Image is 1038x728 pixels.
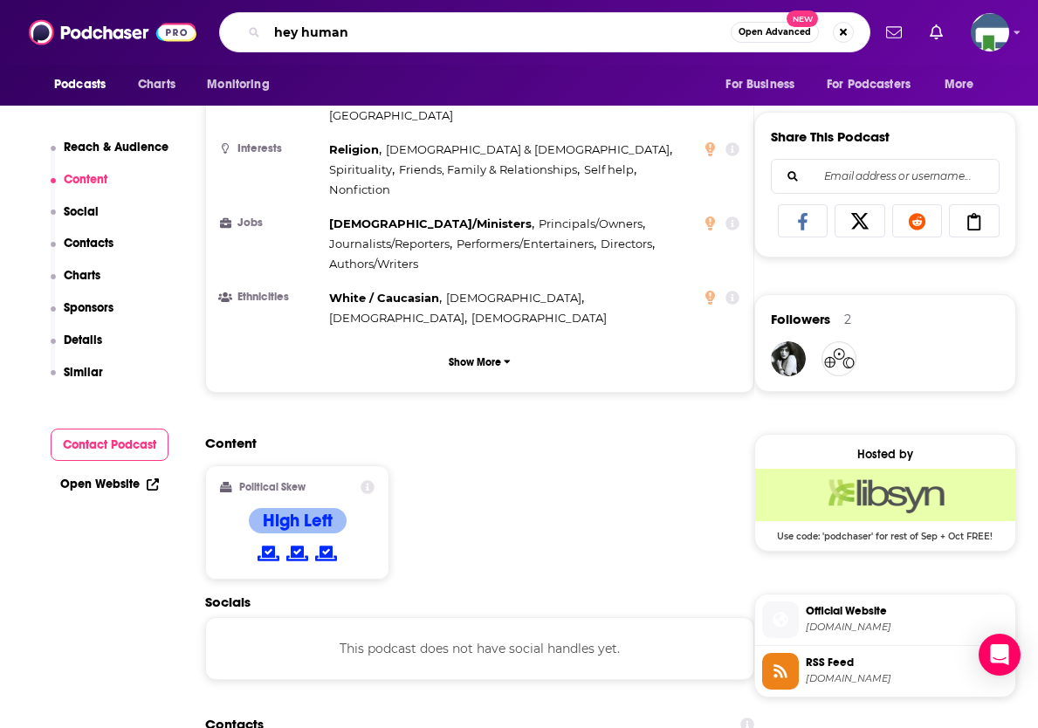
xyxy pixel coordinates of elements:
[713,68,816,101] button: open menu
[127,68,186,101] a: Charts
[64,300,113,315] p: Sponsors
[725,72,794,97] span: For Business
[844,312,851,327] div: 2
[51,429,169,461] button: Contact Podcast
[239,481,306,493] h2: Political Skew
[207,72,269,97] span: Monitoring
[399,160,580,180] span: ,
[51,204,100,237] button: Social
[771,128,890,145] h3: Share This Podcast
[220,143,322,155] h3: Interests
[786,160,985,193] input: Email address or username...
[329,142,379,156] span: Religion
[971,13,1009,52] span: Logged in as KCMedia
[787,10,818,27] span: New
[471,311,607,325] span: [DEMOGRAPHIC_DATA]
[771,159,1000,194] div: Search followers
[64,333,102,347] p: Details
[584,162,634,176] span: Self help
[449,356,501,368] p: Show More
[205,594,754,610] h2: Socials
[60,477,159,491] a: Open Website
[51,300,114,333] button: Sponsors
[771,341,806,376] img: LuluIrish
[446,291,581,305] span: [DEMOGRAPHIC_DATA]
[329,182,390,196] span: Nonfiction
[329,160,395,180] span: ,
[601,234,655,254] span: ,
[329,257,418,271] span: Authors/Writers
[584,160,636,180] span: ,
[64,140,168,155] p: Reach & Audience
[835,204,885,237] a: Share on X/Twitter
[64,172,107,187] p: Content
[399,162,577,176] span: Friends, Family & Relationships
[329,288,442,308] span: ,
[51,365,104,397] button: Similar
[329,237,450,251] span: Journalists/Reporters
[64,268,100,283] p: Charts
[138,72,175,97] span: Charts
[945,72,974,97] span: More
[771,311,830,327] span: Followers
[51,333,103,365] button: Details
[539,216,643,230] span: Principals/Owners
[932,68,996,101] button: open menu
[539,214,645,234] span: ,
[386,140,672,160] span: ,
[971,13,1009,52] img: User Profile
[979,634,1021,676] div: Open Intercom Messenger
[755,469,1015,540] a: Libsyn Deal: Use code: 'podchaser' for rest of Sep + Oct FREE!
[329,162,392,176] span: Spirituality
[51,172,108,204] button: Content
[879,17,909,47] a: Show notifications dropdown
[446,288,584,308] span: ,
[51,140,169,172] button: Reach & Audience
[778,204,828,237] a: Share on Facebook
[755,469,1015,521] img: Libsyn Deal: Use code: 'podchaser' for rest of Sep + Oct FREE!
[329,234,452,254] span: ,
[329,108,453,122] span: [GEOGRAPHIC_DATA]
[329,291,439,305] span: White / Caucasian
[51,268,101,300] button: Charts
[329,311,464,325] span: [DEMOGRAPHIC_DATA]
[892,204,943,237] a: Share on Reddit
[815,68,936,101] button: open menu
[762,653,1008,690] a: RSS Feed[DOMAIN_NAME]
[949,204,1000,237] a: Copy Link
[923,17,950,47] a: Show notifications dropdown
[806,672,1008,685] span: feeds.libsyn.com
[220,217,322,229] h3: Jobs
[806,603,1008,619] span: Official Website
[731,22,819,43] button: Open AdvancedNew
[739,28,811,37] span: Open Advanced
[42,68,128,101] button: open menu
[457,237,594,251] span: Performers/Entertainers
[971,13,1009,52] button: Show profile menu
[205,617,754,680] div: This podcast does not have social handles yet.
[821,341,856,376] img: saintzero42
[827,72,911,97] span: For Podcasters
[219,12,870,52] div: Search podcasts, credits, & more...
[64,204,99,219] p: Social
[220,292,322,303] h3: Ethnicities
[29,16,196,49] img: Podchaser - Follow, Share and Rate Podcasts
[457,234,596,254] span: ,
[195,68,292,101] button: open menu
[220,346,739,378] button: Show More
[601,237,652,251] span: Directors
[762,601,1008,638] a: Official Website[DOMAIN_NAME]
[267,18,731,46] input: Search podcasts, credits, & more...
[329,216,532,230] span: [DEMOGRAPHIC_DATA]/Ministers
[263,510,333,532] h4: High Left
[329,214,534,234] span: ,
[806,655,1008,670] span: RSS Feed
[64,365,103,380] p: Similar
[806,621,1008,634] span: thequeerspirit.com
[64,236,113,251] p: Contacts
[205,435,740,451] h2: Content
[51,236,114,268] button: Contacts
